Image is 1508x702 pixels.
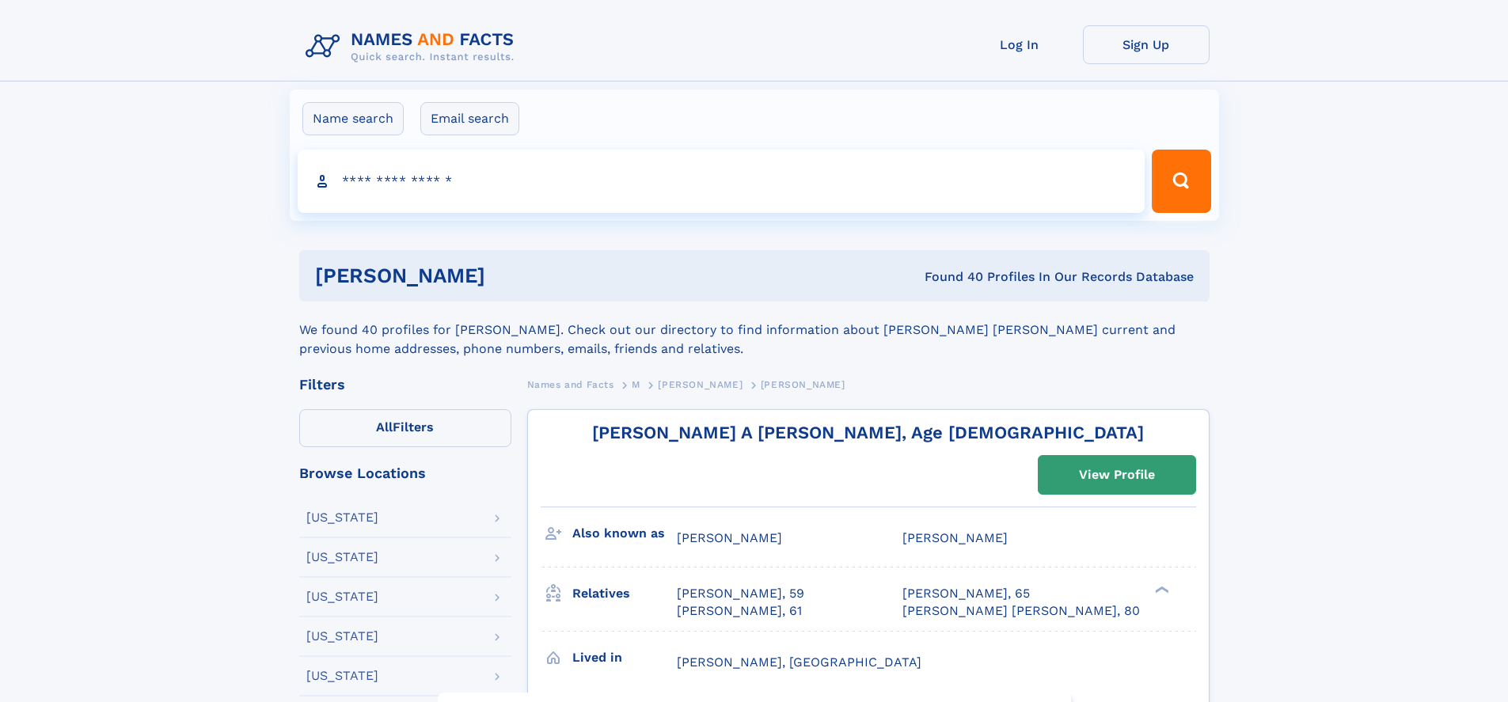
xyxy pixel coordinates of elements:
img: Logo Names and Facts [299,25,527,68]
a: [PERSON_NAME], 65 [902,585,1030,602]
span: [PERSON_NAME] [658,379,743,390]
span: All [376,419,393,434]
h3: Relatives [572,580,677,607]
span: [PERSON_NAME] [902,530,1008,545]
h1: [PERSON_NAME] [315,266,705,286]
a: Names and Facts [527,374,614,394]
h3: Lived in [572,644,677,671]
a: Sign Up [1083,25,1210,64]
label: Name search [302,102,404,135]
a: M [632,374,640,394]
a: [PERSON_NAME], 61 [677,602,802,620]
a: View Profile [1039,456,1195,494]
div: We found 40 profiles for [PERSON_NAME]. Check out our directory to find information about [PERSON... [299,302,1210,359]
div: View Profile [1079,457,1155,493]
a: [PERSON_NAME] [658,374,743,394]
span: [PERSON_NAME] [677,530,782,545]
div: ❯ [1151,584,1170,594]
a: [PERSON_NAME], 59 [677,585,804,602]
span: [PERSON_NAME] [761,379,845,390]
span: M [632,379,640,390]
button: Search Button [1152,150,1210,213]
label: Filters [299,409,511,447]
div: [US_STATE] [306,670,378,682]
div: [US_STATE] [306,630,378,643]
div: Browse Locations [299,466,511,480]
input: search input [298,150,1145,213]
div: Filters [299,378,511,392]
a: [PERSON_NAME] [PERSON_NAME], 80 [902,602,1140,620]
a: Log In [956,25,1083,64]
div: [US_STATE] [306,551,378,563]
label: Email search [420,102,519,135]
div: [US_STATE] [306,511,378,524]
div: [US_STATE] [306,590,378,603]
span: [PERSON_NAME], [GEOGRAPHIC_DATA] [677,655,921,670]
h3: Also known as [572,520,677,547]
a: [PERSON_NAME] A [PERSON_NAME], Age [DEMOGRAPHIC_DATA] [592,423,1144,442]
div: Found 40 Profiles In Our Records Database [705,268,1194,286]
